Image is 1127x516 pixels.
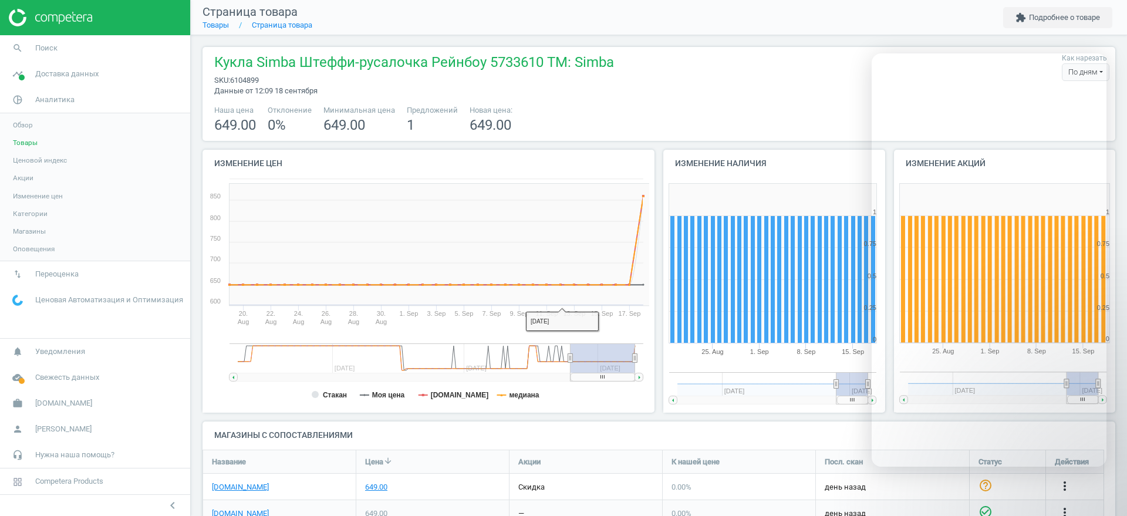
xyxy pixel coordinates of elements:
span: Аналитика [35,95,75,105]
span: Нужна наша помощь? [35,450,114,460]
tspan: 20. [239,310,248,317]
text: 0 [1106,336,1109,343]
i: person [6,418,29,440]
i: search [6,37,29,59]
tspan: 1. Sep [750,348,769,355]
text: 0.25 [864,304,876,311]
tspan: 8. Sep [797,348,816,355]
span: Изменение цен [13,191,63,201]
tspan: 22. [266,310,275,317]
i: swap_vert [6,263,29,285]
tspan: Aug [320,318,332,325]
h4: Изменение наличия [663,150,885,177]
a: Страница товара [252,21,312,29]
span: К нашей цене [672,456,720,467]
span: Уведомления [35,346,85,357]
tspan: 24. [294,310,303,317]
span: Competera Products [35,476,103,487]
text: 0.25 [1097,304,1109,311]
tspan: 28. [349,310,358,317]
tspan: Стакан [323,391,347,399]
div: 649.00 [365,481,387,492]
span: день назад [825,481,960,492]
tspan: Aug [293,318,305,325]
i: headset_mic [6,444,29,466]
tspan: Aug [376,318,387,325]
i: help_outline [978,478,993,492]
i: chevron_left [166,498,180,512]
text: 0.5 [1101,272,1109,279]
img: wGWNvw8QSZomAAAAABJRU5ErkJggg== [12,295,23,306]
span: [DOMAIN_NAME] [35,398,92,409]
text: 850 [210,193,221,200]
span: Предложений [407,105,458,116]
span: 1 [407,117,414,133]
tspan: 3. Sep [427,310,446,317]
span: Минимальная цена [323,105,395,116]
h4: Магазины с сопоставлениями [203,421,1115,449]
iframe: Intercom live chat [1078,476,1106,504]
i: work [6,392,29,414]
tspan: Aug [238,318,249,325]
i: pie_chart_outlined [6,89,29,111]
i: arrow_downward [383,456,393,465]
text: 0.75 [1097,240,1109,247]
tspan: 13. Sep [563,310,586,317]
a: [DOMAIN_NAME] [212,481,269,492]
span: 649.00 [214,117,256,133]
tspan: 25. Aug [701,348,723,355]
i: timeline [6,63,29,85]
span: Свежесть данных [35,372,99,383]
span: Новая цена: [470,105,512,116]
i: extension [1015,12,1026,23]
tspan: 15. Sep [842,348,864,355]
tspan: 5. Sep [455,310,474,317]
tspan: 1. Sep [400,310,419,317]
tspan: 15. Sep [591,310,613,317]
span: Название [212,456,246,467]
button: chevron_left [158,498,187,513]
iframe: Intercom live chat [872,53,1106,467]
tspan: Aug [265,318,277,325]
button: extensionПодробнее о товаре [1003,7,1112,28]
tspan: 9. Sep [510,310,529,317]
text: 0.5 [868,272,876,279]
span: sku : [214,76,230,85]
i: more_vert [1058,479,1072,493]
text: 650 [210,276,221,284]
text: 0.75 [864,240,876,247]
i: cloud_done [6,366,29,389]
tspan: Моя цена [372,391,405,399]
span: Страница товара [203,5,298,19]
tspan: [DOMAIN_NAME] [431,391,489,399]
span: Ценовой индекс [13,156,67,165]
span: 0.00 % [672,482,691,491]
span: 0 % [268,117,286,133]
span: Магазины [13,227,46,236]
span: Поиск [35,43,58,53]
tspan: 26. [322,310,330,317]
span: Акции [13,173,33,183]
text: 700 [210,255,221,262]
button: more_vert [1058,479,1072,494]
span: Отклонение [268,105,312,116]
text: 750 [210,235,221,242]
a: Товары [203,21,229,29]
span: Данные от 12:09 18 сентября [214,86,318,95]
h4: Изменение цен [203,150,654,177]
span: Наша цена [214,105,256,116]
i: notifications [6,340,29,363]
span: 6104899 [230,76,259,85]
span: скидка [518,482,545,491]
span: Товары [13,138,38,147]
text: 800 [210,214,221,221]
text: 1 [1106,208,1109,215]
tspan: 7. Sep [482,310,501,317]
span: Посл. скан [825,456,863,467]
span: 649.00 [470,117,511,133]
text: 600 [210,298,221,305]
span: Переоценка [35,269,79,279]
tspan: 30. [377,310,386,317]
span: Ценовая Автоматизация и Оптимизация [35,295,183,305]
span: Оповещения [13,244,55,254]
